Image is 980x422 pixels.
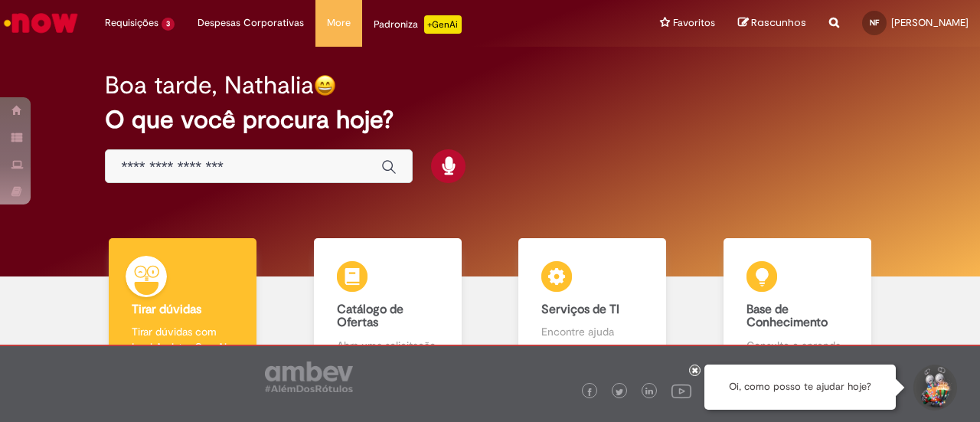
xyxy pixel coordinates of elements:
[616,388,623,396] img: logo_footer_twitter.png
[132,302,201,317] b: Tirar dúvidas
[424,15,462,34] p: +GenAi
[80,238,286,371] a: Tirar dúvidas Tirar dúvidas com Lupi Assist e Gen Ai
[586,388,593,396] img: logo_footer_facebook.png
[695,238,900,371] a: Base de Conhecimento Consulte e aprenda
[751,15,806,30] span: Rascunhos
[671,381,691,401] img: logo_footer_youtube.png
[746,338,848,353] p: Consulte e aprenda
[490,238,695,371] a: Serviços de TI Encontre ajuda
[265,361,353,392] img: logo_footer_ambev_rotulo_gray.png
[746,302,828,331] b: Base de Conhecimento
[286,238,491,371] a: Catálogo de Ofertas Abra uma solicitação
[337,338,439,353] p: Abra uma solicitação
[645,388,653,397] img: logo_footer_linkedin.png
[327,15,351,31] span: More
[314,74,336,97] img: happy-face.png
[738,16,806,31] a: Rascunhos
[162,18,175,31] span: 3
[541,324,643,339] p: Encontre ajuda
[105,72,314,99] h2: Boa tarde, Nathalia
[2,8,80,38] img: ServiceNow
[374,15,462,34] div: Padroniza
[704,365,896,410] div: Oi, como posso te ajudar hoje?
[337,302,403,331] b: Catálogo de Ofertas
[198,15,304,31] span: Despesas Corporativas
[891,16,969,29] span: [PERSON_NAME]
[541,302,619,317] b: Serviços de TI
[673,15,715,31] span: Favoritos
[105,106,874,133] h2: O que você procura hoje?
[132,324,234,355] p: Tirar dúvidas com Lupi Assist e Gen Ai
[105,15,158,31] span: Requisições
[911,365,957,411] button: Iniciar Conversa de Suporte
[870,18,879,28] span: NF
